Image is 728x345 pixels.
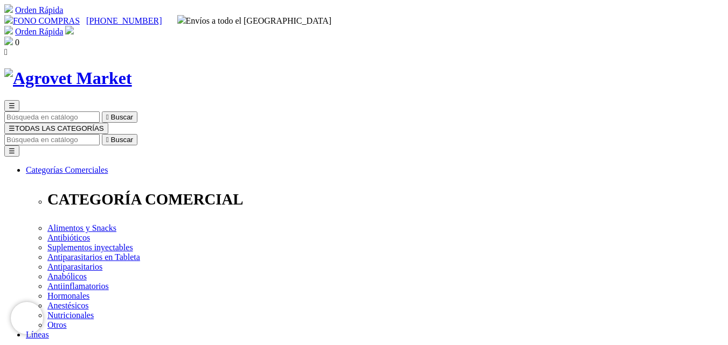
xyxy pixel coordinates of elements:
button:  Buscar [102,111,137,123]
a: Líneas [26,330,49,339]
img: delivery-truck.svg [177,15,186,24]
i:  [106,113,109,121]
img: Agrovet Market [4,68,132,88]
img: shopping-cart.svg [4,26,13,34]
a: Suplementos inyectables [47,243,133,252]
p: CATEGORÍA COMERCIAL [47,191,724,208]
a: [PHONE_NUMBER] [86,16,162,25]
a: Alimentos y Snacks [47,223,116,233]
span: ☰ [9,102,15,110]
a: Antiinflamatorios [47,281,109,291]
a: Orden Rápida [15,27,63,36]
a: Antibióticos [47,233,90,242]
img: user.svg [65,26,74,34]
a: Anestésicos [47,301,88,310]
a: Orden Rápida [15,5,63,15]
a: Hormonales [47,291,89,300]
span: ☰ [9,124,15,132]
a: Antiparasitarios en Tableta [47,252,140,262]
button: ☰ [4,145,19,157]
i:  [106,136,109,144]
span: Buscar [111,113,133,121]
span: Buscar [111,136,133,144]
a: Antiparasitarios [47,262,102,271]
input: Buscar [4,111,100,123]
span: 0 [15,38,19,47]
input: Buscar [4,134,100,145]
a: Anabólicos [47,272,87,281]
a: Otros [47,320,67,329]
img: shopping-bag.svg [4,37,13,45]
button:  Buscar [102,134,137,145]
span: Envíos a todo el [GEOGRAPHIC_DATA] [177,16,332,25]
button: ☰ [4,100,19,111]
iframe: Brevo live chat [11,302,43,334]
i:  [4,47,8,57]
a: Categorías Comerciales [26,165,108,174]
a: Nutricionales [47,311,94,320]
button: ☰TODAS LAS CATEGORÍAS [4,123,108,134]
img: phone.svg [4,15,13,24]
img: shopping-cart.svg [4,4,13,13]
a: FONO COMPRAS [4,16,80,25]
a: Acceda a su cuenta de cliente [65,27,74,36]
